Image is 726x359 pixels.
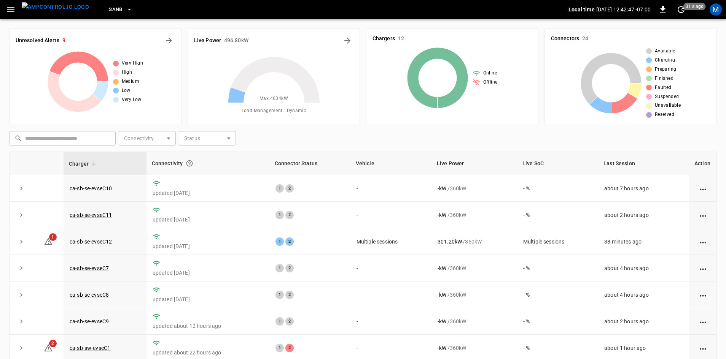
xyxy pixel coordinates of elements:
div: action cell options [698,211,708,219]
h6: 496.80 kW [224,36,248,45]
div: / 360 kW [438,185,511,192]
td: - [350,255,431,282]
div: 2 [285,237,294,246]
td: about 4 hours ago [598,255,689,282]
h6: 24 [582,35,588,43]
div: 1 [275,184,284,193]
img: ampcontrol.io logo [22,2,89,12]
th: Last Session [598,152,689,175]
div: Connectivity [152,157,264,170]
span: Low [122,87,131,95]
th: Connector Status [269,152,350,175]
p: - kW [438,185,446,192]
td: - % [517,202,598,228]
div: 2 [285,317,294,326]
div: 2 [285,264,294,272]
span: Faulted [655,84,672,92]
div: / 360 kW [438,264,511,272]
a: ca-sb-sw-evseC1 [70,345,110,351]
span: Load Management = Dynamic [242,107,306,115]
td: - % [517,175,598,202]
a: ca-sb-se-evseC8 [70,292,109,298]
div: action cell options [698,318,708,325]
p: updated about 22 hours ago [153,349,263,356]
th: Live SoC [517,152,598,175]
span: SanB [109,5,123,14]
span: Reserved [655,111,674,119]
div: action cell options [698,238,708,245]
h6: Live Power [194,36,221,45]
div: 1 [275,291,284,299]
p: - kW [438,211,446,219]
div: 1 [275,317,284,326]
h6: Chargers [373,35,395,43]
td: - [350,175,431,202]
th: Live Power [431,152,517,175]
td: - % [517,255,598,282]
button: Energy Overview [341,35,353,47]
p: updated [DATE] [153,242,263,250]
p: - kW [438,318,446,325]
div: action cell options [698,185,708,192]
span: Offline [483,79,498,86]
p: - kW [438,264,446,272]
h6: Connectors [551,35,579,43]
span: Available [655,47,675,55]
th: Vehicle [350,152,431,175]
span: Medium [122,78,139,85]
a: 2 [44,345,53,351]
td: Multiple sessions [517,228,598,255]
span: Charging [655,57,675,64]
span: Charger [69,159,99,168]
div: / 360 kW [438,238,511,245]
a: ca-sb-se-evseC10 [70,185,112,191]
span: Finished [655,75,673,82]
h6: 12 [398,35,404,43]
div: / 360 kW [438,211,511,219]
span: Suspended [655,93,679,101]
div: 2 [285,291,294,299]
button: expand row [16,316,27,327]
td: - % [517,308,598,335]
button: set refresh interval [675,3,687,16]
div: action cell options [698,264,708,272]
button: expand row [16,289,27,300]
button: SanB [106,2,135,17]
td: about 2 hours ago [598,308,689,335]
span: Max. 4634 kW [260,95,288,103]
span: 1 [49,233,57,241]
h6: 9 [62,36,65,45]
td: 38 minutes ago [598,228,689,255]
td: about 4 hours ago [598,282,689,308]
span: 2 [49,340,57,347]
span: Very Low [122,96,142,104]
div: 1 [275,264,284,272]
td: Multiple sessions [350,228,431,255]
span: Online [483,70,497,77]
p: Local time [568,6,595,13]
div: 1 [275,211,284,219]
a: 1 [44,238,53,244]
h6: Unresolved Alerts [16,36,59,45]
a: ca-sb-se-evseC9 [70,318,109,324]
div: 1 [275,237,284,246]
span: Preparing [655,66,677,73]
td: about 7 hours ago [598,175,689,202]
p: 301.20 kW [438,238,462,245]
td: - [350,308,431,335]
div: / 360 kW [438,344,511,352]
p: updated [DATE] [153,269,263,277]
div: 2 [285,184,294,193]
a: ca-sb-se-evseC12 [70,239,112,245]
div: 1 [275,344,284,352]
p: updated about 12 hours ago [153,322,263,330]
span: High [122,69,132,76]
button: expand row [16,236,27,247]
div: / 360 kW [438,318,511,325]
button: expand row [16,209,27,221]
p: - kW [438,291,446,299]
a: ca-sb-se-evseC11 [70,212,112,218]
button: All Alerts [163,35,175,47]
th: Action [689,152,716,175]
div: profile-icon [710,3,722,16]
